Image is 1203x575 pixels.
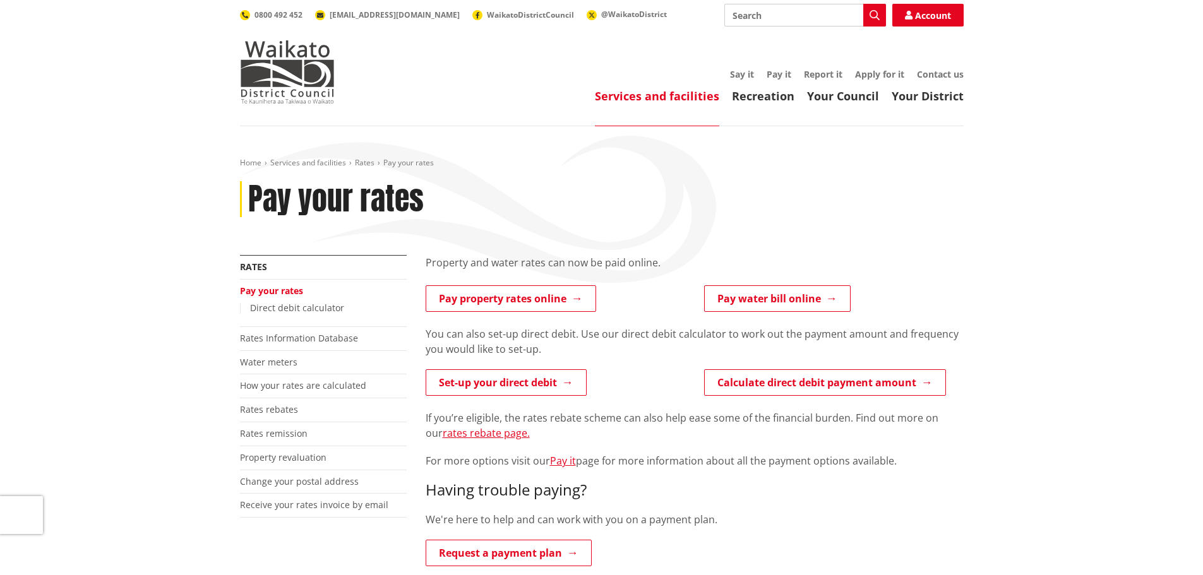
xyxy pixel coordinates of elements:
[426,255,964,285] div: Property and water rates can now be paid online.
[270,157,346,168] a: Services and facilities
[426,481,964,499] h3: Having trouble paying?
[804,68,842,80] a: Report it
[330,9,460,20] span: [EMAIL_ADDRESS][DOMAIN_NAME]
[248,181,424,218] h1: Pay your rates
[240,157,261,168] a: Home
[240,475,359,487] a: Change your postal address
[807,88,879,104] a: Your Council
[767,68,791,80] a: Pay it
[240,40,335,104] img: Waikato District Council - Te Kaunihera aa Takiwaa o Waikato
[426,326,964,357] p: You can also set-up direct debit. Use our direct debit calculator to work out the payment amount ...
[240,261,267,273] a: Rates
[240,403,298,415] a: Rates rebates
[704,369,946,396] a: Calculate direct debit payment amount
[917,68,964,80] a: Contact us
[595,88,719,104] a: Services and facilities
[426,410,964,441] p: If you’re eligible, the rates rebate scheme can also help ease some of the financial burden. Find...
[892,88,964,104] a: Your District
[601,9,667,20] span: @WaikatoDistrict
[250,302,344,314] a: Direct debit calculator
[855,68,904,80] a: Apply for it
[487,9,574,20] span: WaikatoDistrictCouncil
[240,332,358,344] a: Rates Information Database
[240,356,297,368] a: Water meters
[732,88,794,104] a: Recreation
[724,4,886,27] input: Search input
[704,285,851,312] a: Pay water bill online
[240,427,308,439] a: Rates remission
[240,451,326,463] a: Property revaluation
[426,453,964,468] p: For more options visit our page for more information about all the payment options available.
[355,157,374,168] a: Rates
[240,9,302,20] a: 0800 492 452
[383,157,434,168] span: Pay your rates
[254,9,302,20] span: 0800 492 452
[240,379,366,391] a: How your rates are calculated
[730,68,754,80] a: Say it
[240,158,964,169] nav: breadcrumb
[426,512,964,527] p: We're here to help and can work with you on a payment plan.
[426,285,596,312] a: Pay property rates online
[240,499,388,511] a: Receive your rates invoice by email
[587,9,667,20] a: @WaikatoDistrict
[240,285,303,297] a: Pay your rates
[472,9,574,20] a: WaikatoDistrictCouncil
[443,426,530,440] a: rates rebate page.
[426,369,587,396] a: Set-up your direct debit
[550,454,576,468] a: Pay it
[426,540,592,566] a: Request a payment plan
[892,4,964,27] a: Account
[315,9,460,20] a: [EMAIL_ADDRESS][DOMAIN_NAME]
